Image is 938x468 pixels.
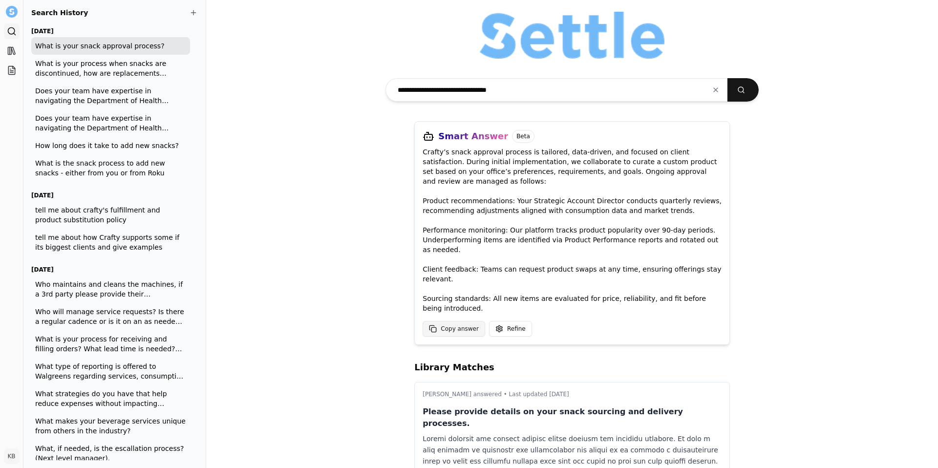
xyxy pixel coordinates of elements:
[4,63,20,78] a: Projects
[35,416,186,436] span: What makes your beverage services unique from others in the industry?
[423,147,722,313] p: Crafty’s snack approval process is tailored, data-driven, and focused on client satisfaction. Dur...
[480,12,664,59] img: Organization logo
[35,59,186,78] span: What is your process when snacks are discontinued, how are replacements selected?
[4,448,20,464] button: KB
[438,129,508,143] h3: Smart Answer
[512,130,534,143] span: Beta
[35,307,186,326] span: Who will manage service requests? Is there a regular cadence or is it on an as needed basis?
[4,43,20,59] a: Library
[423,390,722,398] p: [PERSON_NAME] answered • Last updated [DATE]
[414,361,730,374] h2: Library Matches
[35,113,186,133] span: Does your team have expertise in navigating the Department of Health permitting process, as it re...
[35,158,186,178] span: What is the snack process to add new snacks - either from you or from Roku
[35,205,186,225] span: tell me about crafty's fulfillment and product substitution policy
[423,406,722,429] p: Please provide details on your snack sourcing and delivery processes.
[31,190,190,201] h3: [DATE]
[35,233,186,252] span: tell me about how Crafty supports some if its biggest clients and give examples
[35,41,186,51] span: What is your snack approval process?
[31,264,190,276] h3: [DATE]
[6,6,18,18] img: Settle
[35,362,186,381] span: What type of reporting is offered to Walgreens regarding services, consumption and issues? How of...
[35,389,186,408] span: What strategies do you have that help reduce expenses without impacting employee satisfaction?
[31,25,190,37] h3: [DATE]
[35,334,186,354] span: What is your process for receiving and filling orders? What lead time is needed? What systems are...
[489,321,532,337] button: Refine
[35,444,186,463] span: What, if needed, is the escallation process? (Next level manager).
[4,4,20,20] button: Settle
[35,141,186,150] span: How long does it take to add new snacks?
[4,23,20,39] a: Search
[31,8,198,18] h2: Search History
[35,86,186,106] span: Does your team have expertise in navigating the Department of Health permitting process, as it re...
[423,321,485,337] button: Copy answer
[507,325,526,333] span: Refine
[441,325,479,333] span: Copy answer
[704,81,727,99] button: Clear input
[35,279,186,299] span: Who maintains and cleans the machines, if a 3rd party please provide their information?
